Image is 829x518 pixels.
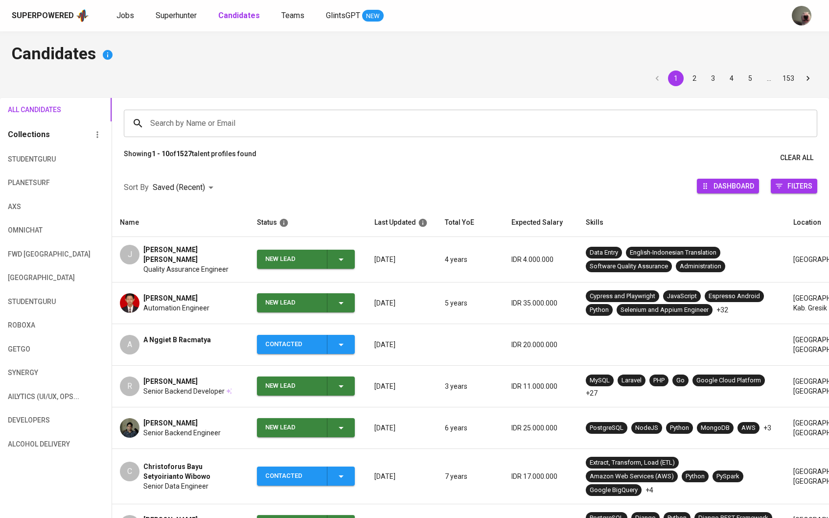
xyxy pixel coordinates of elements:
[590,458,675,468] div: Extract, Transform, Load (ETL)
[257,377,355,396] button: New Lead
[199,377,207,385] img: yH5BAEAAAAALAAAAAABAAEAAAIBRAA7
[676,376,685,385] div: Go
[257,250,355,269] button: New Lead
[763,423,771,433] p: +3
[265,377,319,396] div: New Lead
[12,10,74,22] div: Superpowered
[257,467,355,486] button: Contacted
[590,424,623,433] div: PostgreSQL
[8,248,61,260] span: FWD [GEOGRAPHIC_DATA]
[120,293,139,313] img: 1d4984655c83ac4687263bc2ac2f2d31.jpg
[504,209,578,237] th: Expected Salary
[143,462,235,481] span: Christoforus Bayu Setyoirianto Wibowo
[374,255,429,264] p: [DATE]
[265,293,319,312] div: New Lead
[367,209,437,237] th: Last Updated
[374,340,429,350] p: [DATE]
[8,319,61,331] span: Roboxa
[635,424,658,433] div: NodeJS
[590,486,638,495] div: Google BigQuery
[374,423,429,433] p: [DATE]
[265,335,319,354] div: Contacted
[686,472,705,481] div: Python
[667,292,697,301] div: JavaScript
[8,414,61,426] span: Developers
[257,418,355,437] button: New Lead
[724,71,739,86] button: Go to page 4
[112,209,249,237] th: Name
[680,262,721,271] div: Administration
[590,472,674,481] div: Amazon Web Services (AWS)
[697,179,759,193] button: Dashboard
[780,71,797,86] button: Go to page 153
[437,209,504,237] th: Total YoE
[445,381,496,391] p: 3 years
[668,71,684,86] button: page 1
[653,376,665,385] div: PHP
[787,179,812,192] span: Filters
[630,248,716,258] div: English-Indonesian Translation
[800,71,816,86] button: Go to next page
[374,471,429,481] p: [DATE]
[257,335,355,354] button: Contacted
[152,150,169,158] b: 1 - 10
[622,376,642,385] div: Laravel
[511,423,570,433] p: IDR 25.000.000
[257,293,355,312] button: New Lead
[265,467,319,486] div: Contacted
[362,11,384,21] span: NEW
[176,150,192,158] b: 1527
[8,128,50,141] h6: Collections
[199,419,207,427] img: yH5BAEAAAAALAAAAAABAAEAAAIBRAA7
[143,293,198,303] span: [PERSON_NAME]
[281,10,306,22] a: Teams
[116,11,134,20] span: Jobs
[374,381,429,391] p: [DATE]
[445,298,496,308] p: 5 years
[156,11,197,20] span: Superhunter
[156,10,199,22] a: Superhunter
[590,248,618,258] div: Data Entry
[709,292,760,301] div: Espresso Android
[8,272,61,284] span: [GEOGRAPHIC_DATA]
[8,104,61,116] span: All Candidates
[143,335,211,345] span: A Nggiet B Racmatya
[771,179,817,193] button: Filters
[143,428,221,438] span: Senior Backend Engineer
[326,11,360,20] span: GlintsGPT
[8,177,61,189] span: PlanetSurf
[696,376,761,385] div: Google Cloud Platform
[445,423,496,433] p: 6 years
[12,8,89,23] a: Superpoweredapp logo
[511,340,570,350] p: IDR 20.000.000
[645,485,653,495] p: +4
[236,468,241,473] img: yH5BAEAAAAALAAAAAABAAEAAAIBRAA7
[716,305,728,315] p: +32
[76,8,89,23] img: app logo
[143,303,209,313] span: Automation Engineer
[374,298,429,308] p: [DATE]
[120,377,139,396] div: R
[120,418,139,438] img: a4c1f5fc25791b09babb49706d746e29.jpg
[143,377,198,386] span: [PERSON_NAME]
[265,250,319,269] div: New Lead
[8,153,61,165] span: StudentGuru
[143,418,198,428] span: [PERSON_NAME]
[120,335,139,354] div: A
[578,209,785,237] th: Skills
[124,182,149,193] p: Sort By
[265,418,319,437] div: New Lead
[511,255,570,264] p: IDR 4.000.000
[120,245,139,264] div: J
[12,43,817,67] h4: Candidates
[8,391,61,403] span: Ailytics (UI/UX, OPS...
[120,462,139,481] div: C
[511,298,570,308] p: IDR 35.000.000
[8,224,61,236] span: Omnichat
[621,306,709,315] div: Selenium and Appium Engineer
[670,424,689,433] div: Python
[714,179,754,192] span: Dashboard
[124,149,256,167] p: Showing of talent profiles found
[687,71,702,86] button: Go to page 2
[8,367,61,379] span: Synergy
